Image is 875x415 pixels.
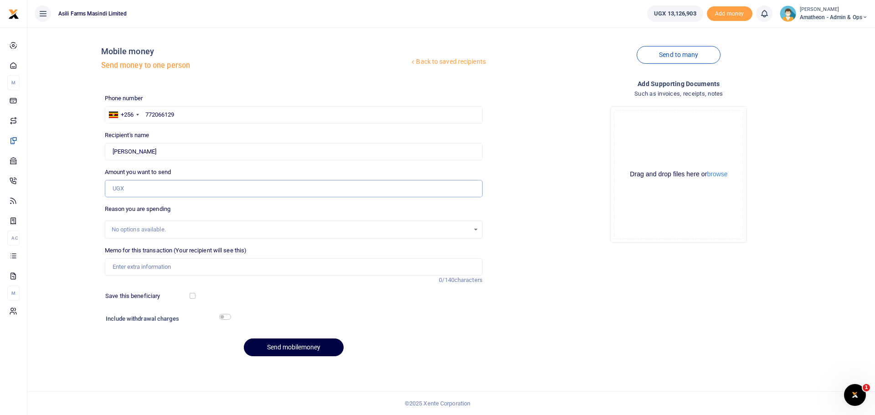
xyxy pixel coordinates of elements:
label: Save this beneficiary [105,292,160,301]
a: profile-user [PERSON_NAME] Amatheon - Admin & Ops [780,5,868,22]
a: logo-small logo-large logo-large [8,10,19,17]
img: profile-user [780,5,796,22]
label: Amount you want to send [105,168,171,177]
h4: Mobile money [101,46,410,56]
div: Drag and drop files here or [614,170,743,179]
input: Loading name... [105,143,483,160]
span: Add money [707,6,752,21]
span: Asili Farms Masindi Limited [55,10,130,18]
h5: Send money to one person [101,61,410,70]
a: Back to saved recipients [409,54,486,70]
img: logo-small [8,9,19,20]
div: File Uploader [610,106,747,243]
a: Send to many [637,46,721,64]
li: Ac [7,231,20,246]
h4: Add supporting Documents [490,79,868,89]
li: M [7,75,20,90]
span: 0/140 [439,277,454,283]
iframe: Intercom live chat [844,384,866,406]
h4: Such as invoices, receipts, notes [490,89,868,99]
label: Reason you are spending [105,205,170,214]
small: [PERSON_NAME] [800,6,868,14]
li: M [7,286,20,301]
h6: Include withdrawal charges [106,315,226,323]
div: +256 [121,110,134,119]
span: 1 [863,384,870,391]
div: No options available. [112,225,469,234]
button: browse [707,171,727,177]
li: Toup your wallet [707,6,752,21]
a: UGX 13,126,903 [647,5,703,22]
label: Memo for this transaction (Your recipient will see this) [105,246,247,255]
span: UGX 13,126,903 [654,9,696,18]
span: Amatheon - Admin & Ops [800,13,868,21]
input: UGX [105,180,483,197]
span: characters [454,277,483,283]
div: Uganda: +256 [105,107,142,123]
li: Wallet ballance [643,5,706,22]
input: Enter phone number [105,106,483,123]
label: Recipient's name [105,131,149,140]
label: Phone number [105,94,143,103]
input: Enter extra information [105,258,483,276]
button: Send mobilemoney [244,338,344,356]
a: Add money [707,10,752,16]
